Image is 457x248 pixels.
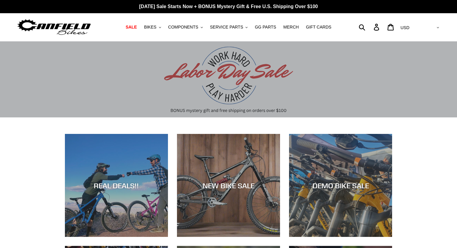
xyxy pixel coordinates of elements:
input: Search [362,20,377,34]
span: SERVICE PARTS [210,25,243,30]
button: COMPONENTS [165,23,206,31]
div: REAL DEALS!! [65,181,168,190]
a: REAL DEALS!! [65,134,168,237]
span: GIFT CARDS [306,25,331,30]
span: BIKES [144,25,156,30]
a: MERCH [280,23,302,31]
span: MERCH [283,25,299,30]
div: DEMO BIKE SALE [289,181,392,190]
span: COMPONENTS [168,25,198,30]
a: GIFT CARDS [303,23,334,31]
img: Canfield Bikes [17,18,92,37]
a: SALE [123,23,140,31]
a: GG PARTS [252,23,279,31]
a: DEMO BIKE SALE [289,134,392,237]
span: GG PARTS [255,25,276,30]
a: NEW BIKE SALE [177,134,280,237]
div: NEW BIKE SALE [177,181,280,190]
button: SERVICE PARTS [207,23,251,31]
button: BIKES [141,23,164,31]
span: SALE [126,25,137,30]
